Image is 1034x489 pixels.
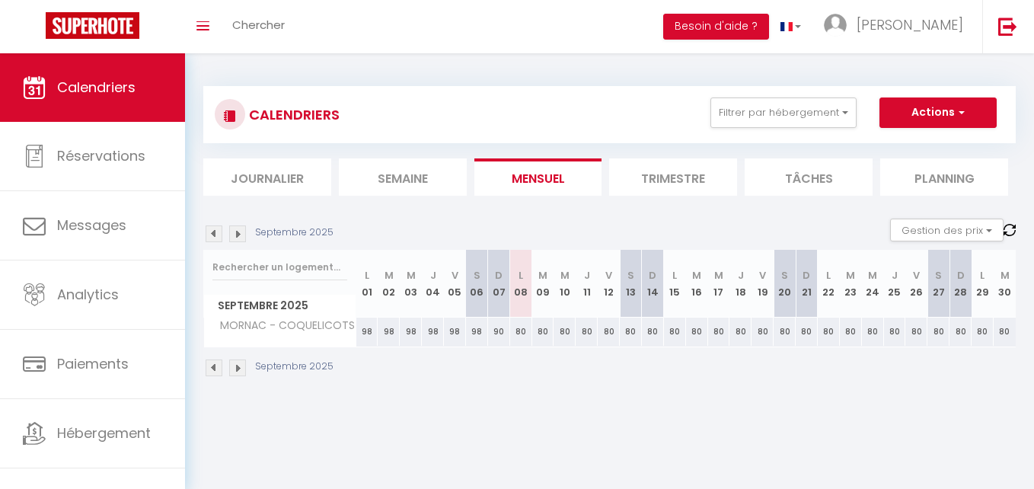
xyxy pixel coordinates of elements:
[796,250,818,318] th: 21
[663,14,769,40] button: Besoin d'aide ?
[46,12,139,39] img: Super Booking
[232,17,285,33] span: Chercher
[538,268,547,283] abbr: M
[781,268,788,283] abbr: S
[57,423,151,443] span: Hébergement
[206,318,359,334] span: MORNAC - COQUELICOTS
[818,250,840,318] th: 22
[598,318,620,346] div: 80
[212,254,347,281] input: Rechercher un logement...
[905,318,927,346] div: 80
[57,78,136,97] span: Calendriers
[378,250,400,318] th: 02
[255,360,333,374] p: Septembre 2025
[642,250,664,318] th: 14
[998,17,1017,36] img: logout
[532,318,554,346] div: 80
[1000,268,1010,283] abbr: M
[422,318,444,346] div: 98
[576,250,598,318] th: 11
[649,268,656,283] abbr: D
[708,318,730,346] div: 80
[554,318,576,346] div: 80
[708,250,730,318] th: 17
[729,318,752,346] div: 80
[862,250,884,318] th: 24
[519,268,523,283] abbr: L
[949,250,972,318] th: 28
[745,158,873,196] li: Tâches
[905,250,927,318] th: 26
[560,268,570,283] abbr: M
[245,97,340,132] h3: CALENDRIERS
[466,250,488,318] th: 06
[818,318,840,346] div: 80
[400,318,422,346] div: 98
[913,268,920,283] abbr: V
[620,250,642,318] th: 13
[1004,224,1016,236] img: NO IMAGE
[664,250,686,318] th: 15
[400,250,422,318] th: 03
[356,318,378,346] div: 98
[972,250,994,318] th: 29
[994,318,1016,346] div: 80
[927,318,949,346] div: 80
[752,250,774,318] th: 19
[879,97,997,128] button: Actions
[488,318,510,346] div: 90
[365,268,369,283] abbr: L
[495,268,503,283] abbr: D
[605,268,612,283] abbr: V
[862,318,884,346] div: 80
[356,250,378,318] th: 01
[884,250,906,318] th: 25
[892,268,898,283] abbr: J
[774,318,796,346] div: 80
[203,158,331,196] li: Journalier
[532,250,554,318] th: 09
[627,268,634,283] abbr: S
[554,250,576,318] th: 10
[339,158,467,196] li: Semaine
[857,15,963,34] span: [PERSON_NAME]
[949,318,972,346] div: 80
[57,354,129,373] span: Paiements
[774,250,796,318] th: 20
[846,268,855,283] abbr: M
[935,268,942,283] abbr: S
[204,295,356,317] span: Septembre 2025
[422,250,444,318] th: 04
[840,250,862,318] th: 23
[407,268,416,283] abbr: M
[692,268,701,283] abbr: M
[452,268,458,283] abbr: V
[840,318,862,346] div: 80
[972,318,994,346] div: 80
[584,268,590,283] abbr: J
[884,318,906,346] div: 80
[474,268,480,283] abbr: S
[488,250,510,318] th: 07
[714,268,723,283] abbr: M
[642,318,664,346] div: 80
[994,250,1016,318] th: 30
[510,318,532,346] div: 80
[385,268,394,283] abbr: M
[796,318,818,346] div: 80
[824,14,847,37] img: ...
[57,216,126,235] span: Messages
[890,219,1004,241] button: Gestion des prix
[474,158,602,196] li: Mensuel
[430,268,436,283] abbr: J
[466,318,488,346] div: 98
[57,285,119,304] span: Analytics
[752,318,774,346] div: 80
[957,268,965,283] abbr: D
[664,318,686,346] div: 80
[980,268,985,283] abbr: L
[444,250,466,318] th: 05
[620,318,642,346] div: 80
[738,268,744,283] abbr: J
[510,250,532,318] th: 08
